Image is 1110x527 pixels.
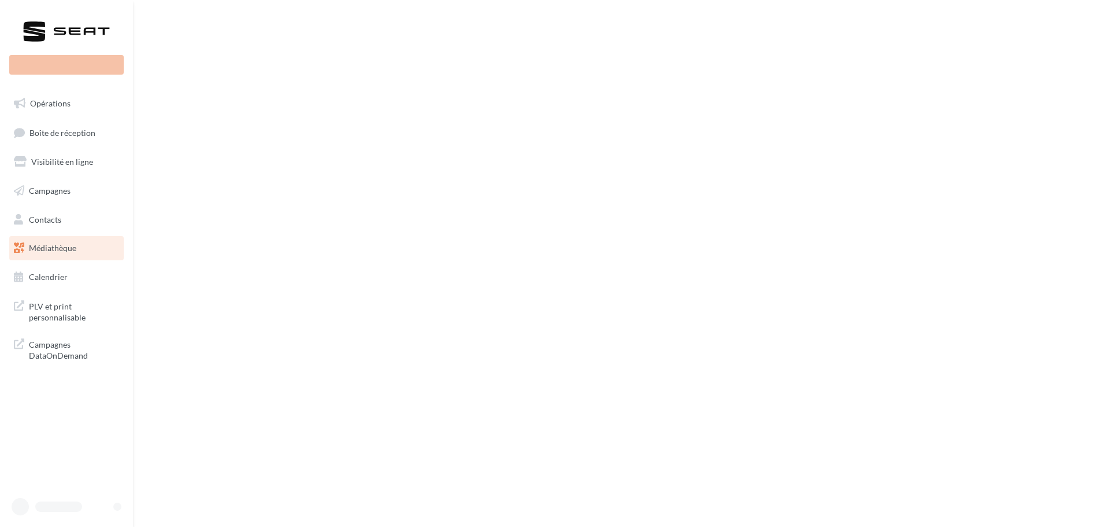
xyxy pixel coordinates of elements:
a: Médiathèque [7,236,126,260]
span: PLV et print personnalisable [29,298,119,323]
a: Boîte de réception [7,120,126,145]
a: PLV et print personnalisable [7,294,126,328]
a: Opérations [7,91,126,116]
span: Visibilité en ligne [31,157,93,167]
span: Campagnes [29,186,71,196]
span: Boîte de réception [29,127,95,137]
a: Campagnes DataOnDemand [7,332,126,366]
div: Nouvelle campagne [9,55,124,75]
span: Médiathèque [29,243,76,253]
span: Contacts [29,214,61,224]
a: Campagnes [7,179,126,203]
span: Opérations [30,98,71,108]
span: Calendrier [29,272,68,282]
a: Calendrier [7,265,126,289]
span: Campagnes DataOnDemand [29,337,119,362]
a: Contacts [7,208,126,232]
a: Visibilité en ligne [7,150,126,174]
